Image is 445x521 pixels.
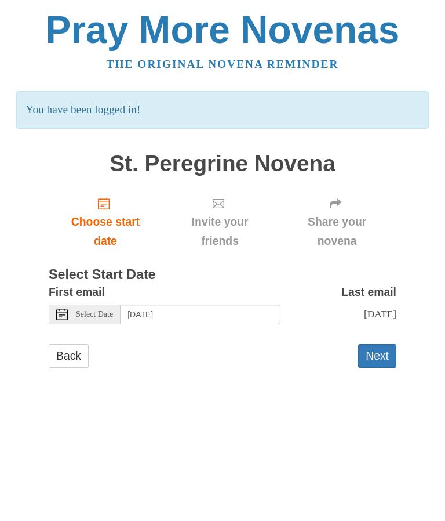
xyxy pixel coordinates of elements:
[341,283,396,302] label: Last email
[49,187,162,256] a: Choose start date
[174,212,266,251] span: Invite your friends
[107,58,339,70] a: The original novena reminder
[162,187,278,256] div: Click "Next" to confirm your start date first.
[278,187,396,256] div: Click "Next" to confirm your start date first.
[46,8,400,51] a: Pray More Novenas
[76,310,113,319] span: Select Date
[358,344,396,368] button: Next
[60,212,151,251] span: Choose start date
[49,151,396,176] h1: St. Peregrine Novena
[49,344,89,368] a: Back
[49,267,396,283] h3: Select Start Date
[49,283,105,302] label: First email
[364,308,396,320] span: [DATE]
[289,212,385,251] span: Share your novena
[16,91,428,129] p: You have been logged in!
